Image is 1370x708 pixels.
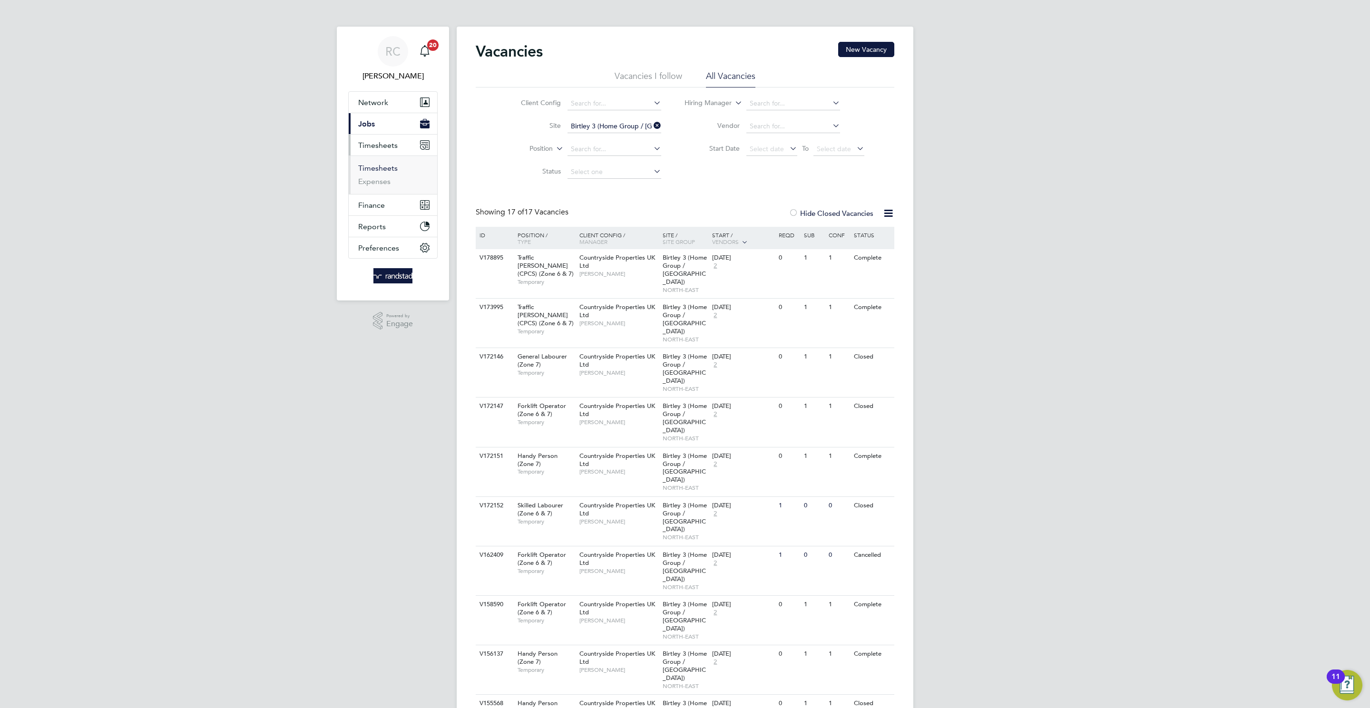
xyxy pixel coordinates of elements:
[826,596,851,613] div: 1
[358,222,386,231] span: Reports
[568,120,661,133] input: Search for...
[802,447,826,465] div: 1
[579,352,655,369] span: Countryside Properties UK Ltd
[776,497,801,514] div: 1
[851,645,893,663] div: Complete
[851,299,893,316] div: Complete
[776,596,801,613] div: 0
[518,551,566,567] span: Forklift Operator (Zone 6 & 7)
[851,227,893,243] div: Status
[1331,677,1340,689] div: 11
[415,36,434,67] a: 20
[712,410,718,418] span: 2
[477,348,510,366] div: V172146
[851,249,893,267] div: Complete
[826,398,851,415] div: 1
[386,312,413,320] span: Powered by
[518,501,563,517] span: Skilled Labourer (Zone 6 & 7)
[712,502,774,510] div: [DATE]
[712,559,718,567] span: 2
[712,650,774,658] div: [DATE]
[712,303,774,311] div: [DATE]
[663,435,708,442] span: NORTH-EAST
[427,39,439,51] span: 20
[663,286,708,294] span: NORTH-EAST
[712,353,774,361] div: [DATE]
[507,207,524,217] span: 17 of
[506,98,561,107] label: Client Config
[518,666,575,674] span: Temporary
[506,167,561,175] label: Status
[712,254,774,262] div: [DATE]
[663,238,695,245] span: Site Group
[802,645,826,663] div: 1
[746,120,840,133] input: Search for...
[712,699,774,708] div: [DATE]
[518,600,566,616] span: Forklift Operator (Zone 6 & 7)
[349,194,437,215] button: Finance
[349,216,437,237] button: Reports
[349,135,437,155] button: Timesheets
[579,238,607,245] span: Manager
[579,270,658,278] span: [PERSON_NAME]
[349,92,437,113] button: Network
[358,141,398,150] span: Timesheets
[817,145,851,153] span: Select date
[663,352,707,385] span: Birtley 3 (Home Group / [GEOGRAPHIC_DATA])
[712,452,774,460] div: [DATE]
[706,70,755,87] li: All Vacancies
[663,650,707,682] span: Birtley 3 (Home Group / [GEOGRAPHIC_DATA])
[802,299,826,316] div: 1
[776,227,801,243] div: Reqd
[663,452,707,484] span: Birtley 3 (Home Group / [GEOGRAPHIC_DATA])
[518,328,575,335] span: Temporary
[518,253,574,278] span: Traffic [PERSON_NAME] (CPCS) (Zone 6 & 7)
[358,177,391,186] a: Expenses
[802,348,826,366] div: 1
[663,501,707,533] span: Birtley 3 (Home Group / [GEOGRAPHIC_DATA])
[358,164,398,173] a: Timesheets
[776,348,801,366] div: 0
[579,418,658,426] span: [PERSON_NAME]
[802,398,826,415] div: 1
[776,299,801,316] div: 0
[663,484,708,492] span: NORTH-EAST
[518,518,575,525] span: Temporary
[498,144,553,154] label: Position
[358,243,399,252] span: Preferences
[518,567,575,575] span: Temporary
[826,447,851,465] div: 1
[577,227,660,250] div: Client Config /
[712,551,774,559] div: [DATE]
[518,238,531,245] span: Type
[799,142,812,155] span: To
[358,201,385,210] span: Finance
[348,36,438,82] a: RC[PERSON_NAME]
[477,596,510,613] div: V158590
[579,617,658,624] span: [PERSON_NAME]
[506,121,561,130] label: Site
[663,600,707,632] span: Birtley 3 (Home Group / [GEOGRAPHIC_DATA])
[373,268,413,283] img: randstad-logo-retina.png
[789,209,873,218] label: Hide Closed Vacancies
[776,447,801,465] div: 0
[663,303,707,335] span: Birtley 3 (Home Group / [GEOGRAPHIC_DATA])
[851,447,893,465] div: Complete
[660,227,710,250] div: Site /
[712,510,718,518] span: 2
[518,402,566,418] span: Forklift Operator (Zone 6 & 7)
[802,596,826,613] div: 1
[663,402,707,434] span: Birtley 3 (Home Group / [GEOGRAPHIC_DATA])
[579,303,655,319] span: Countryside Properties UK Ltd
[337,27,449,301] nav: Main navigation
[663,682,708,690] span: NORTH-EAST
[518,369,575,377] span: Temporary
[776,546,801,564] div: 1
[507,207,568,217] span: 17 Vacancies
[712,460,718,468] span: 2
[476,207,570,217] div: Showing
[826,299,851,316] div: 1
[851,596,893,613] div: Complete
[802,497,826,514] div: 0
[373,312,413,330] a: Powered byEngage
